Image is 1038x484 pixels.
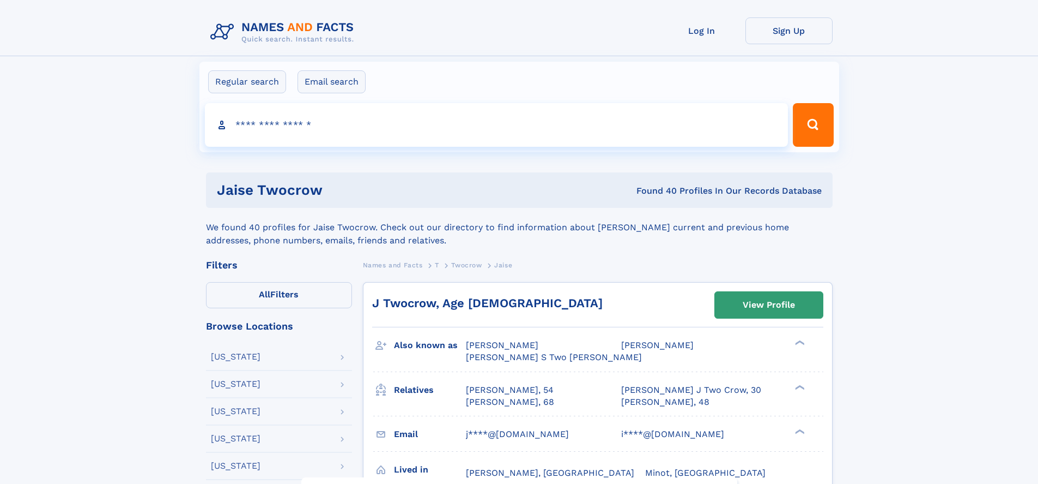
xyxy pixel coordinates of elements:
[394,381,466,399] h3: Relatives
[394,461,466,479] h3: Lived in
[466,340,538,350] span: [PERSON_NAME]
[394,336,466,355] h3: Also known as
[466,384,554,396] a: [PERSON_NAME], 54
[451,258,482,272] a: Twocrow
[466,352,642,362] span: [PERSON_NAME] S Two [PERSON_NAME]
[206,260,352,270] div: Filters
[211,407,260,416] div: [US_STATE]
[479,185,822,197] div: Found 40 Profiles In Our Records Database
[621,340,694,350] span: [PERSON_NAME]
[206,17,363,47] img: Logo Names and Facts
[435,261,439,269] span: T
[743,292,795,318] div: View Profile
[363,258,423,272] a: Names and Facts
[792,428,805,435] div: ❯
[205,103,788,147] input: search input
[451,261,482,269] span: Twocrow
[394,425,466,444] h3: Email
[793,103,833,147] button: Search Button
[792,384,805,391] div: ❯
[658,17,745,44] a: Log In
[211,462,260,470] div: [US_STATE]
[372,296,603,310] a: J Twocrow, Age [DEMOGRAPHIC_DATA]
[298,70,366,93] label: Email search
[208,70,286,93] label: Regular search
[206,321,352,331] div: Browse Locations
[792,339,805,346] div: ❯
[494,261,512,269] span: Jaise
[206,208,833,247] div: We found 40 profiles for Jaise Twocrow. Check out our directory to find information about [PERSON...
[715,292,823,318] a: View Profile
[211,434,260,443] div: [US_STATE]
[621,396,709,408] a: [PERSON_NAME], 48
[621,384,761,396] a: [PERSON_NAME] J Two Crow, 30
[206,282,352,308] label: Filters
[745,17,833,44] a: Sign Up
[466,396,554,408] a: [PERSON_NAME], 68
[435,258,439,272] a: T
[259,289,270,300] span: All
[211,352,260,361] div: [US_STATE]
[466,468,634,478] span: [PERSON_NAME], [GEOGRAPHIC_DATA]
[645,468,766,478] span: Minot, [GEOGRAPHIC_DATA]
[211,380,260,389] div: [US_STATE]
[217,183,479,197] h1: jaise twocrow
